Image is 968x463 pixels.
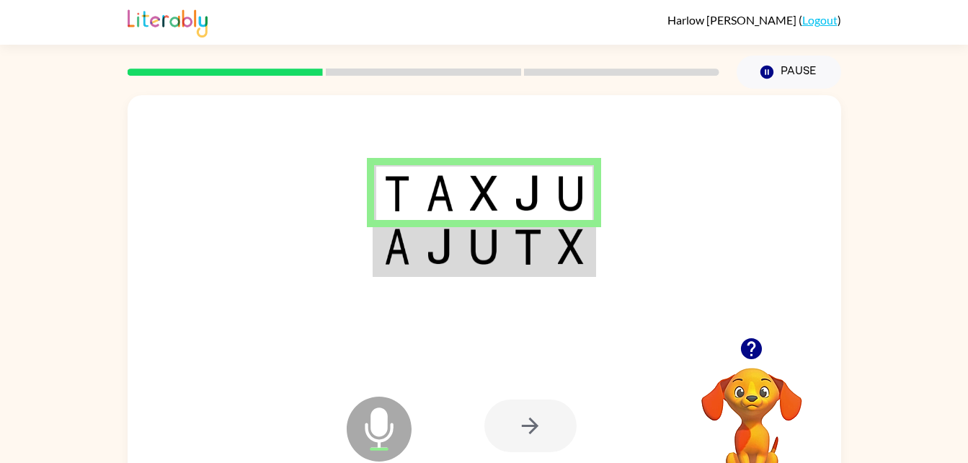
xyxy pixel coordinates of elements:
[514,229,541,265] img: t
[802,13,838,27] a: Logout
[470,175,497,211] img: x
[558,175,584,211] img: u
[667,13,841,27] div: ( )
[667,13,799,27] span: Harlow [PERSON_NAME]
[737,56,841,89] button: Pause
[426,175,453,211] img: a
[426,229,453,265] img: j
[514,175,541,211] img: j
[558,229,584,265] img: x
[384,229,410,265] img: a
[128,6,208,38] img: Literably
[470,229,497,265] img: u
[384,175,410,211] img: t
